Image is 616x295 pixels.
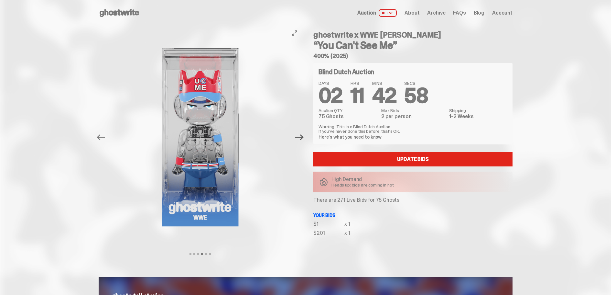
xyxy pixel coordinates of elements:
[372,82,397,109] span: 42
[319,108,377,113] dt: Auction QTY
[319,134,382,140] a: Here's what you need to know
[313,213,513,218] p: Your bids
[313,53,513,59] h5: 400% (2025)
[344,221,350,227] div: x 1
[209,253,211,255] button: View slide 6
[381,114,445,119] dd: 2 per person
[313,152,513,166] a: Update Bids
[111,26,289,249] img: John_Cena_Hero_9.png
[351,81,364,85] span: HRS
[197,253,199,255] button: View slide 3
[351,82,364,109] span: 11
[453,10,466,16] a: FAQs
[357,9,397,17] a: Auction LIVE
[381,108,445,113] dt: Max Bids
[205,253,207,255] button: View slide 5
[474,10,484,16] a: Blog
[319,114,377,119] dd: 75 Ghosts
[427,10,445,16] a: Archive
[404,81,428,85] span: SECS
[449,108,507,113] dt: Shipping
[319,69,374,75] h4: Blind Dutch Auction
[319,81,343,85] span: DAYS
[344,231,350,236] div: x 1
[313,221,344,227] div: $1
[313,40,513,51] h3: “You Can't See Me”
[313,31,513,39] h4: ghostwrite x WWE [PERSON_NAME]
[319,82,343,109] span: 02
[189,253,191,255] button: View slide 1
[291,29,298,37] button: View full-screen
[319,124,507,133] p: Warning: This is a Blind Dutch Auction. If you’ve never done this before, that’s OK.
[292,130,307,144] button: Next
[193,253,195,255] button: View slide 2
[331,183,394,187] p: Heads up: bids are coming in hot
[492,10,513,16] a: Account
[379,9,397,17] span: LIVE
[372,81,397,85] span: MINS
[404,82,428,109] span: 58
[94,130,108,144] button: Previous
[331,177,394,182] p: High Demand
[449,114,507,119] dd: 1-2 Weeks
[405,10,419,16] a: About
[201,253,203,255] button: View slide 4
[313,198,513,203] p: There are 271 Live Bids for 75 Ghosts.
[313,231,344,236] div: $201
[357,10,376,16] span: Auction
